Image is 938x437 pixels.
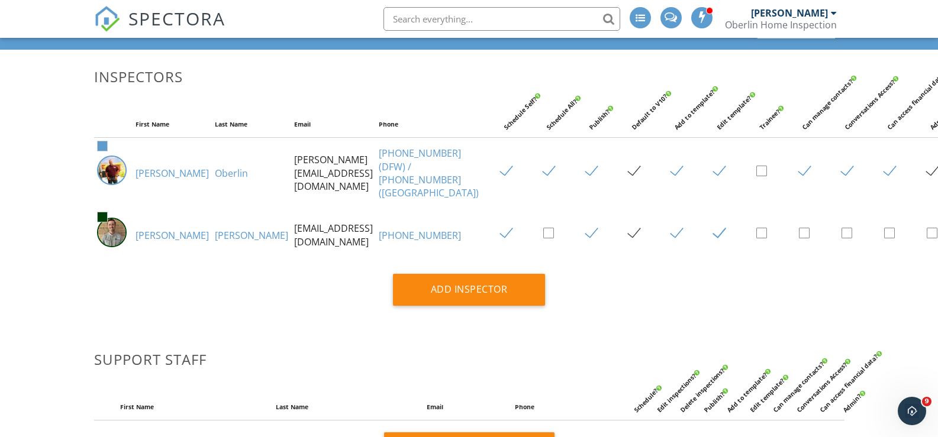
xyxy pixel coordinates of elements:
[136,167,209,180] a: [PERSON_NAME]
[424,394,512,420] th: Email
[97,156,127,185] img: 6e4f5c52c13f4f4b99862708c6a31dcb.jpeg
[679,341,752,414] div: Delete inspections?
[725,19,837,31] div: Oberlin Home Inspection
[758,59,830,131] div: Trainee?
[117,394,273,420] th: First Name
[212,111,291,138] th: Last Name
[725,341,798,414] div: Add to template?
[748,341,821,414] div: Edit template?
[94,16,225,41] a: SPECTORA
[376,111,482,138] th: Phone
[512,394,612,420] th: Phone
[502,59,575,131] div: Schedule Self?
[273,394,424,420] th: Last Name
[587,59,660,131] div: Publish?
[715,59,788,131] div: Edit template?
[818,341,891,414] div: Can access financial data?
[756,21,837,40] a: Subscriptions
[655,341,728,414] div: Edit inspections?
[379,229,461,242] a: [PHONE_NUMBER]
[843,59,916,131] div: Conversations Access?
[215,229,288,242] a: [PERSON_NAME]
[133,111,212,138] th: First Name
[136,229,209,242] a: [PERSON_NAME]
[751,7,828,19] div: [PERSON_NAME]
[383,7,620,31] input: Search everything...
[841,341,914,414] div: Admin?
[94,351,844,367] h3: Support Staff
[291,138,376,209] td: [PERSON_NAME][EMAIL_ADDRESS][DOMAIN_NAME]
[800,59,873,131] div: Can manage contacts?
[393,274,546,306] div: Add Inspector
[898,397,926,425] iframe: Intercom live chat
[97,218,127,247] img: img_1157.jpeg
[672,59,745,131] div: Add to template?
[291,209,376,262] td: [EMAIL_ADDRESS][DOMAIN_NAME]
[795,341,868,414] div: Conversations Access?
[630,59,702,131] div: Default to V10?
[94,6,120,32] img: The Best Home Inspection Software - Spectora
[772,341,844,414] div: Can manage contacts?
[128,6,225,31] span: SPECTORA
[291,111,376,138] th: Email
[544,59,617,131] div: Schedule All?
[922,397,931,406] span: 9
[94,69,844,85] h3: Inspectors
[379,147,479,199] a: [PHONE_NUMBER] (DFW) / [PHONE_NUMBER] ([GEOGRAPHIC_DATA])
[215,167,248,180] a: Oberlin
[702,341,775,414] div: Publish?
[757,22,836,38] div: Subscriptions
[632,341,705,414] div: Schedule?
